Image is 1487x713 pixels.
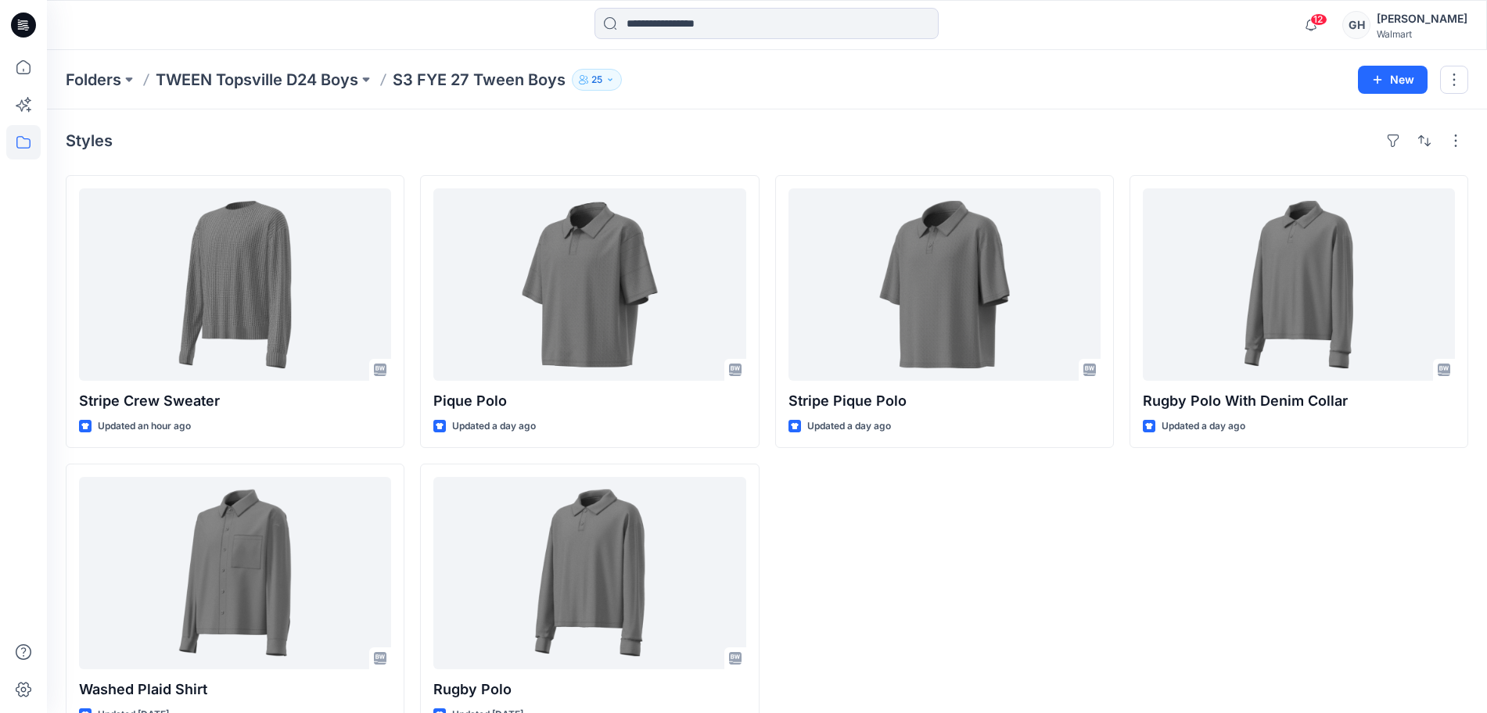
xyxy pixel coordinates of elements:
[79,188,391,381] a: Stripe Crew Sweater
[79,477,391,669] a: Washed Plaid Shirt
[788,188,1101,381] a: Stripe Pique Polo
[433,188,745,381] a: Pique Polo
[393,69,566,91] p: S3 FYE 27 Tween Boys
[452,418,536,435] p: Updated a day ago
[788,390,1101,412] p: Stripe Pique Polo
[433,679,745,700] p: Rugby Polo
[156,69,358,91] a: TWEEN Topsville D24 Boys
[1342,11,1370,39] div: GH
[1377,9,1467,28] div: [PERSON_NAME]
[433,477,745,669] a: Rugby Polo
[807,418,891,435] p: Updated a day ago
[1310,13,1327,26] span: 12
[98,418,191,435] p: Updated an hour ago
[79,679,391,700] p: Washed Plaid Shirt
[1143,188,1455,381] a: Rugby Polo With Denim Collar
[66,69,121,91] a: Folders
[66,131,113,150] h4: Styles
[1377,28,1467,40] div: Walmart
[1358,66,1428,94] button: New
[433,390,745,412] p: Pique Polo
[1162,418,1245,435] p: Updated a day ago
[1143,390,1455,412] p: Rugby Polo With Denim Collar
[572,69,622,91] button: 25
[79,390,391,412] p: Stripe Crew Sweater
[591,71,602,88] p: 25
